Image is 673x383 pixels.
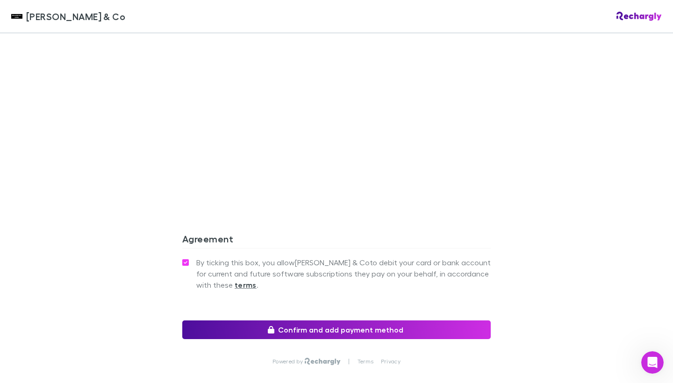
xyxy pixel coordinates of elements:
[358,358,373,365] a: Terms
[348,358,350,365] p: |
[11,11,22,22] img: Shaddock & Co's Logo
[616,12,662,21] img: Rechargly Logo
[381,358,401,365] a: Privacy
[641,351,664,374] iframe: Intercom live chat
[196,257,491,291] span: By ticking this box, you allow [PERSON_NAME] & Co to debit your card or bank account for current ...
[235,280,257,290] strong: terms
[182,233,491,248] h3: Agreement
[272,358,305,365] p: Powered by
[305,358,341,365] img: Rechargly Logo
[182,320,491,339] button: Confirm and add payment method
[26,9,125,23] span: [PERSON_NAME] & Co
